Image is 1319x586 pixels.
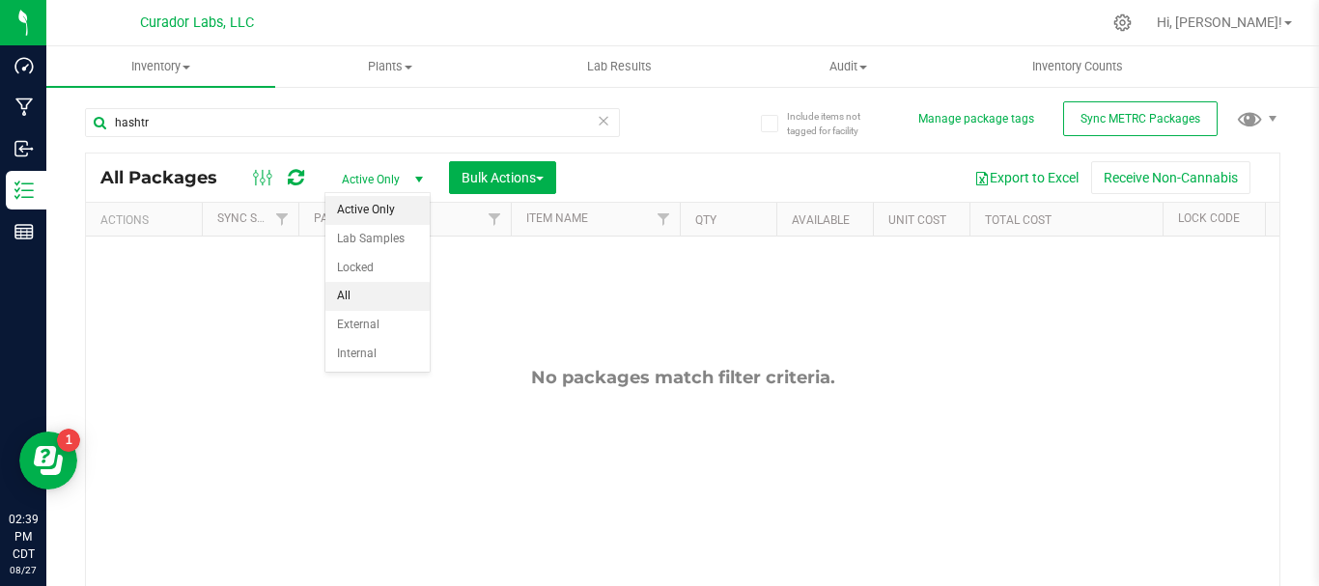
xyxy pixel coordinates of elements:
button: Receive Non-Cannabis [1091,161,1250,194]
li: Active Only [325,196,430,225]
span: Include items not tagged for facility [787,109,884,138]
a: Sync Status [217,211,292,225]
p: 02:39 PM CDT [9,511,38,563]
button: Bulk Actions [449,161,556,194]
a: Audit [734,46,963,87]
a: Inventory Counts [963,46,1192,87]
inline-svg: Manufacturing [14,98,34,117]
a: Available [792,213,850,227]
a: Lab Results [504,46,733,87]
span: Sync METRC Packages [1080,112,1200,126]
p: 08/27 [9,563,38,577]
span: Lab Results [561,58,678,75]
li: Lab Samples [325,225,430,254]
a: Qty [695,213,716,227]
a: Lock Code [1178,211,1240,225]
span: Inventory Counts [1006,58,1149,75]
a: Filter [479,203,511,236]
button: Manage package tags [918,111,1034,127]
span: Audit [735,58,962,75]
span: Plants [276,58,503,75]
a: Inventory [46,46,275,87]
span: All Packages [100,167,237,188]
li: Internal [325,340,430,369]
span: Curador Labs, LLC [140,14,254,31]
input: Search Package ID, Item Name, SKU, Lot or Part Number... [85,108,620,137]
inline-svg: Reports [14,222,34,241]
a: Package ID [314,211,379,225]
button: Sync METRC Packages [1063,101,1218,136]
div: Manage settings [1110,14,1135,32]
li: External [325,311,430,340]
span: Inventory [46,58,275,75]
iframe: Resource center unread badge [57,429,80,452]
a: Filter [267,203,298,236]
li: Locked [325,254,430,283]
div: Actions [100,213,194,227]
div: No packages match filter criteria. [86,367,1279,388]
iframe: Resource center [19,432,77,489]
a: Filter [648,203,680,236]
inline-svg: Inventory [14,181,34,200]
span: Hi, [PERSON_NAME]! [1157,14,1282,30]
span: Clear [597,108,610,133]
li: All [325,282,430,311]
inline-svg: Dashboard [14,56,34,75]
inline-svg: Inbound [14,139,34,158]
span: Bulk Actions [462,170,544,185]
a: Total Cost [985,213,1052,227]
button: Export to Excel [962,161,1091,194]
a: Item Name [526,211,588,225]
a: Unit Cost [888,213,946,227]
a: Plants [275,46,504,87]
